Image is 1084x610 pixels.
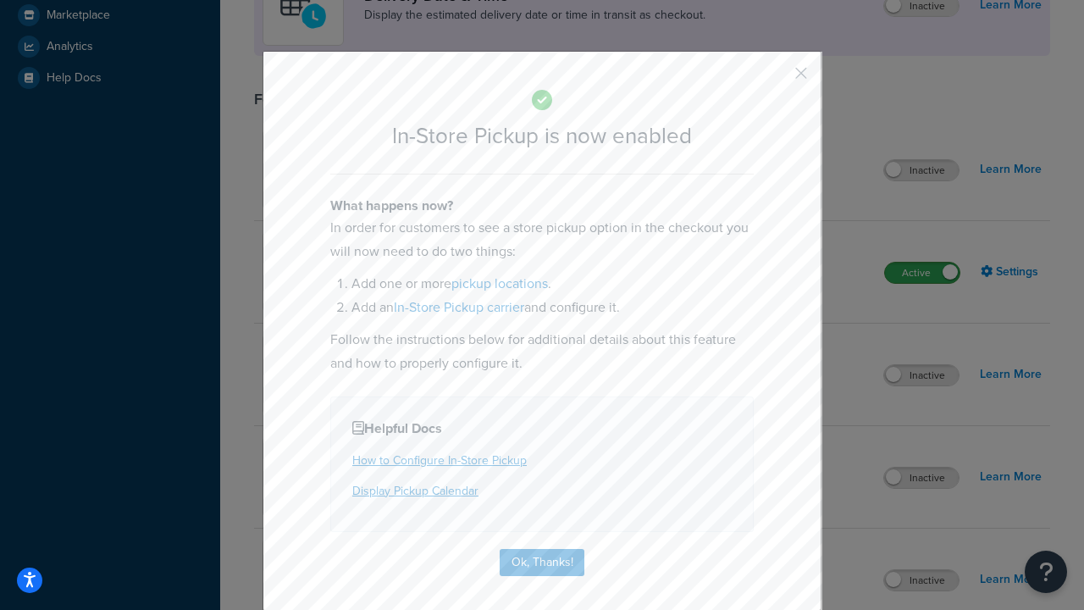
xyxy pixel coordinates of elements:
[330,328,754,375] p: Follow the instructions below for additional details about this feature and how to properly confi...
[352,452,527,469] a: How to Configure In-Store Pickup
[330,124,754,148] h2: In-Store Pickup is now enabled
[351,296,754,319] li: Add an and configure it.
[500,549,584,576] button: Ok, Thanks!
[352,482,478,500] a: Display Pickup Calendar
[352,419,732,439] h4: Helpful Docs
[351,272,754,296] li: Add one or more .
[394,297,524,317] a: In-Store Pickup carrier
[330,216,754,263] p: In order for customers to see a store pickup option in the checkout you will now need to do two t...
[451,274,548,293] a: pickup locations
[330,196,754,216] h4: What happens now?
